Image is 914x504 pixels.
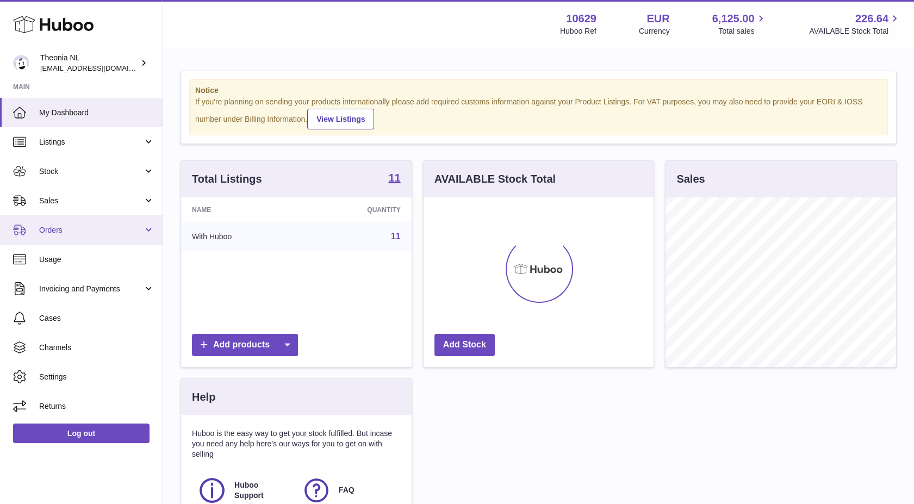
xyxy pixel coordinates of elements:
span: Returns [39,401,154,412]
span: AVAILABLE Stock Total [809,26,901,36]
div: Theonia NL [40,53,138,73]
a: Add Stock [434,334,495,356]
th: Quantity [302,197,411,222]
span: 6,125.00 [712,11,755,26]
span: Invoicing and Payments [39,284,143,294]
a: 11 [391,232,401,241]
span: Huboo Support [234,480,290,501]
a: Log out [13,424,150,443]
span: Sales [39,196,143,206]
strong: 11 [388,172,400,183]
span: Cases [39,313,154,323]
span: FAQ [339,485,355,495]
img: info@wholesomegoods.eu [13,55,29,71]
p: Huboo is the easy way to get your stock fulfilled. But incase you need any help here's our ways f... [192,428,401,459]
strong: 10629 [566,11,596,26]
h3: Total Listings [192,172,262,186]
a: View Listings [307,109,374,129]
span: Stock [39,166,143,177]
a: Add products [192,334,298,356]
span: Total sales [718,26,767,36]
a: 6,125.00 Total sales [712,11,767,36]
div: If you're planning on sending your products internationally please add required customs informati... [195,97,882,129]
strong: EUR [646,11,669,26]
h3: Sales [676,172,705,186]
span: Usage [39,254,154,265]
th: Name [181,197,302,222]
span: Channels [39,343,154,353]
h3: AVAILABLE Stock Total [434,172,556,186]
strong: Notice [195,85,882,96]
span: Settings [39,372,154,382]
td: With Huboo [181,222,302,251]
a: 11 [388,172,400,185]
a: 226.64 AVAILABLE Stock Total [809,11,901,36]
div: Currency [639,26,670,36]
div: Huboo Ref [560,26,596,36]
span: 226.64 [855,11,888,26]
span: Listings [39,137,143,147]
span: Orders [39,225,143,235]
span: My Dashboard [39,108,154,118]
h3: Help [192,390,215,405]
span: [EMAIL_ADDRESS][DOMAIN_NAME] [40,64,160,72]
